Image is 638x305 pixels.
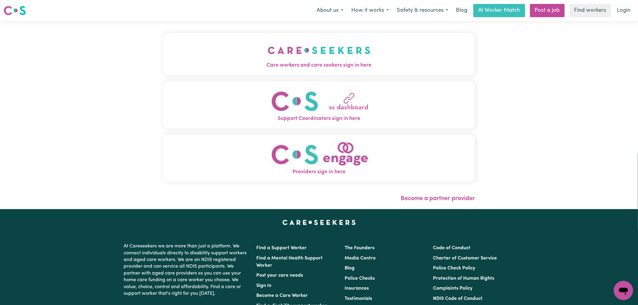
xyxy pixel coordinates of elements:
[345,266,355,271] a: Blog
[163,81,475,129] button: Support Coordinators sign in here
[313,4,347,17] button: About us
[345,296,372,301] a: Testimonials
[401,196,475,202] a: Become a partner provider
[614,281,633,300] iframe: Button to launch messaging window
[163,135,475,182] button: Providers sign in here
[256,283,271,288] a: Sign In
[433,256,497,261] a: Charter of Customer Service
[614,4,634,17] a: Login
[4,5,26,16] img: Careseekers logo
[256,293,308,298] a: Become a Care Worker
[283,220,356,225] a: Careseekers home page
[163,168,475,176] span: Providers sign in here
[345,276,375,281] a: Police Checks
[347,4,393,17] button: How it works
[124,241,249,299] p: At Careseekers we are more than just a platform. We connect individuals directly to disability su...
[433,276,494,281] a: Protection of Human Rights
[433,286,473,291] a: Complaints Policy
[570,4,611,17] a: Find workers
[256,256,323,268] a: Find a Mental Health Support Worker
[163,115,475,123] span: Support Coordinators sign in here
[345,256,376,261] a: Media Centre
[163,61,475,69] span: Care workers and care seekers sign in here
[433,266,475,271] a: Police Check Policy
[345,246,374,250] a: The Founders
[345,286,369,291] a: Insurances
[256,273,303,278] a: Post your care needs
[4,4,26,17] a: Careseekers logo
[256,246,307,250] a: Find a Support Worker
[473,4,525,17] a: AI Worker Match
[530,4,565,17] a: Post a job
[452,4,471,17] a: Blog
[163,33,475,75] button: Care workers and care seekers sign in here
[433,296,483,301] a: NDIS Code of Conduct
[393,4,452,17] button: Safety & resources
[433,246,471,250] a: Code of Conduct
